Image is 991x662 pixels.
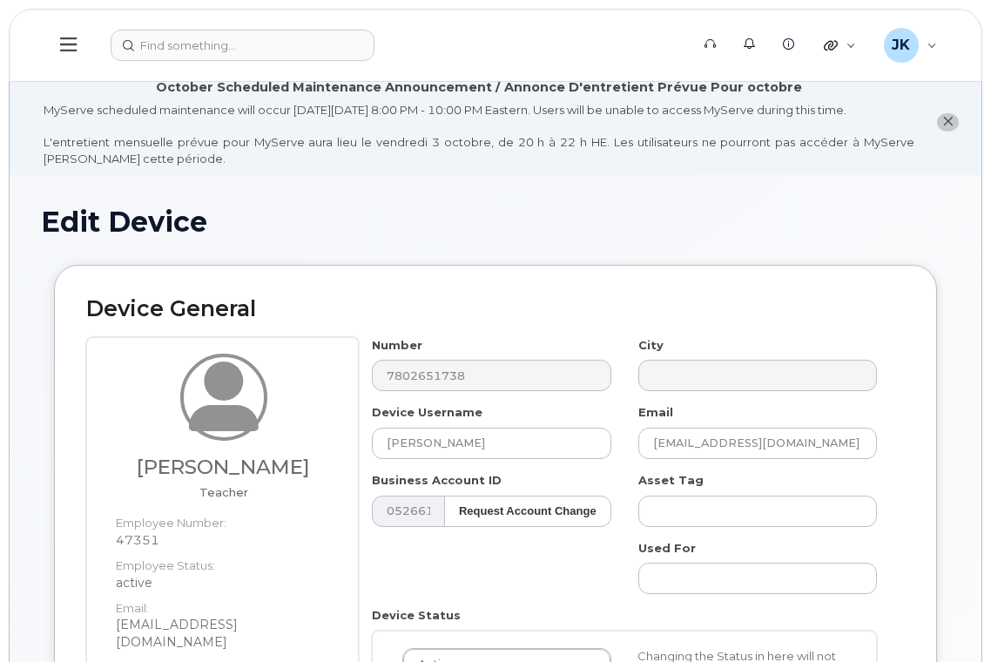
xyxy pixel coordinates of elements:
[116,616,331,651] dd: [EMAIL_ADDRESS][DOMAIN_NAME]
[638,472,704,489] label: Asset Tag
[199,485,248,499] span: Job title
[116,456,331,478] h3: [PERSON_NAME]
[116,549,331,574] dt: Employee Status:
[638,337,664,354] label: City
[116,506,331,531] dt: Employee Number:
[459,504,597,517] strong: Request Account Change
[372,337,422,354] label: Number
[372,404,482,421] label: Device Username
[372,607,461,624] label: Device Status
[937,113,959,132] button: close notification
[44,102,914,166] div: MyServe scheduled maintenance will occur [DATE][DATE] 8:00 PM - 10:00 PM Eastern. Users will be u...
[444,496,611,528] button: Request Account Change
[86,297,905,321] h2: Device General
[372,472,502,489] label: Business Account ID
[156,78,802,97] div: October Scheduled Maintenance Announcement / Annonce D'entretient Prévue Pour octobre
[41,206,950,237] h1: Edit Device
[116,531,331,549] dd: 47351
[116,574,331,591] dd: active
[638,404,673,421] label: Email
[116,591,331,617] dt: Email:
[638,540,696,557] label: Used For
